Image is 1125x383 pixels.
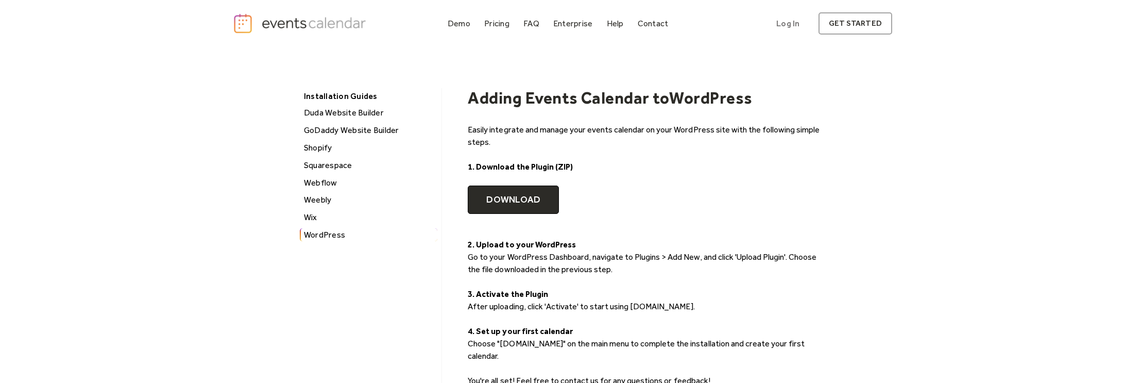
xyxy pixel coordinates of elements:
div: Installation Guides [299,88,436,104]
a: home [233,13,369,34]
div: WordPress [301,228,437,242]
h1: WordPress [669,88,752,108]
a: get started [819,12,892,35]
a: Weebly [300,193,437,207]
a: Log In [766,12,810,35]
p: After uploading, click 'Activate' to start using [DOMAIN_NAME]. ‍ [468,288,826,325]
div: Squarespace [301,159,437,172]
p: Easily integrate and manage your events calendar on your WordPress site with the following simple... [468,124,826,148]
p: Go to your WordPress Dashboard, navigate to Plugins > Add New, and click 'Upload Plugin'. Choose ... [468,239,826,288]
a: Webflow [300,176,437,190]
div: Demo [448,21,470,26]
div: Enterprise [553,21,592,26]
div: Contact [638,21,669,26]
div: Pricing [484,21,509,26]
div: FAQ [523,21,539,26]
p: ‍ [468,362,826,375]
p: ‍ [468,214,826,226]
a: Download [468,186,559,214]
div: Weebly [301,193,437,207]
strong: 1. Download the Plugin (ZIP) [468,162,573,172]
div: Help [607,21,624,26]
a: Pricing [480,16,514,30]
strong: 3. Activate the Plugin [468,289,548,299]
div: GoDaddy Website Builder [301,124,437,137]
div: Webflow [301,176,437,190]
p: ‍ [468,148,826,161]
p: Choose "[DOMAIN_NAME]" on the main menu to complete the installation and create your first calendar. [468,325,826,362]
a: GoDaddy Website Builder [300,124,437,137]
a: FAQ [519,16,543,30]
a: Help [603,16,628,30]
p: ‍ [468,173,826,186]
strong: 4. Set up your first calendar [468,326,573,336]
a: WordPress [300,228,437,242]
div: Duda Website Builder [301,106,437,120]
a: Demo [444,16,474,30]
a: Duda Website Builder [300,106,437,120]
a: Wix [300,211,437,224]
a: Squarespace [300,159,437,172]
div: Wix [301,211,437,224]
h1: Adding Events Calendar to [468,88,669,108]
a: Enterprise [549,16,596,30]
div: Shopify [301,141,437,155]
a: Shopify [300,141,437,155]
a: Contact [634,16,673,30]
strong: 2. Upload to your WordPress [468,240,576,249]
p: ‍ [468,226,826,239]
